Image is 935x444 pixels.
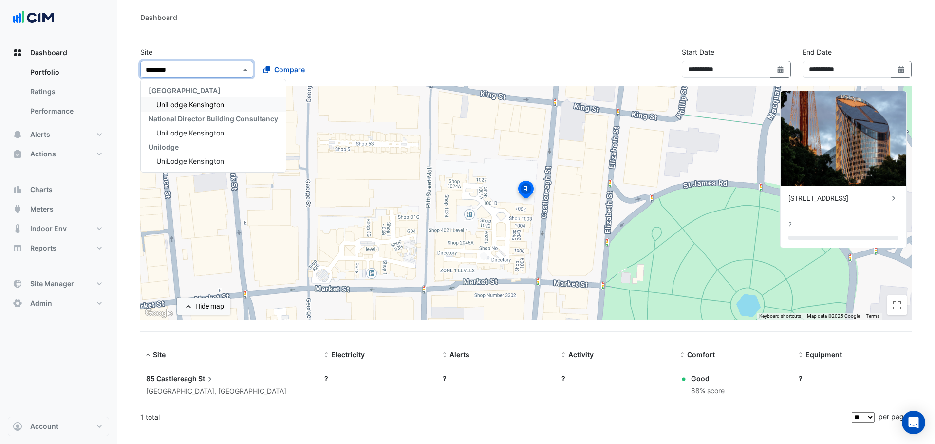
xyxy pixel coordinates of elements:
button: Keyboard shortcuts [759,313,801,320]
ng-dropdown-panel: Options list [140,79,286,173]
div: [STREET_ADDRESS] [788,193,889,204]
div: ? [788,220,792,230]
span: 85 Castlereagh [146,374,197,383]
div: [GEOGRAPHIC_DATA], [GEOGRAPHIC_DATA] [146,386,313,397]
span: Meters [30,204,54,214]
fa-icon: Select Date [776,65,785,74]
button: Hide map [177,298,230,315]
div: Good [691,373,725,384]
a: Open this area in Google Maps (opens a new window) [143,307,175,320]
span: [GEOGRAPHIC_DATA] [149,86,221,95]
span: Compare [274,64,305,75]
button: Compare [257,61,311,78]
button: Account [8,417,109,436]
a: Performance [22,101,109,121]
span: Site [153,350,166,359]
span: Actions [30,149,56,159]
app-icon: Site Manager [13,279,22,289]
span: Account [30,422,58,431]
span: St [198,373,215,384]
a: Ratings [22,82,109,101]
app-icon: Indoor Env [13,224,22,233]
span: Comfort [687,350,715,359]
button: Reports [8,238,109,258]
div: Dashboard [8,62,109,125]
button: Admin [8,293,109,313]
button: Toggle fullscreen view [887,295,907,315]
span: UniLodge Kensington [156,129,224,137]
span: Map data ©2025 Google [807,313,860,319]
img: Google [143,307,175,320]
span: UniLodge Kensington [156,100,224,109]
span: Electricity [331,350,365,359]
span: Admin [30,298,52,308]
button: Alerts [8,125,109,144]
img: site-pin-selected.svg [515,179,537,203]
div: Dashboard [140,12,177,22]
span: per page [879,412,908,421]
span: Equipment [805,350,842,359]
fa-icon: Select Date [897,65,906,74]
app-icon: Admin [13,298,22,308]
div: ? [799,373,906,384]
a: Portfolio [22,62,109,82]
div: ? [561,373,669,384]
span: Alerts [449,350,469,359]
button: Indoor Env [8,219,109,238]
span: National Director Building Consultancy [149,115,278,123]
a: Terms (opens in new tab) [866,313,879,319]
span: Unilodge [149,143,179,151]
button: Charts [8,180,109,199]
span: Indoor Env [30,224,67,233]
label: Site [140,47,152,57]
div: ? [324,373,431,384]
div: 88% score [691,386,725,397]
img: Company Logo [12,8,56,27]
label: Start Date [682,47,714,57]
button: Dashboard [8,43,109,62]
span: Reports [30,243,56,253]
button: Meters [8,199,109,219]
app-icon: Actions [13,149,22,159]
span: Charts [30,185,53,194]
div: Hide map [195,301,224,311]
app-icon: Alerts [13,130,22,139]
span: Activity [568,350,594,359]
span: Site Manager [30,279,74,289]
app-icon: Dashboard [13,48,22,58]
app-icon: Reports [13,243,22,253]
app-icon: Charts [13,185,22,194]
span: UniLodge Kensington [156,157,224,165]
div: 1 total [140,405,850,429]
button: Site Manager [8,274,109,293]
label: End Date [803,47,832,57]
button: Actions [8,144,109,164]
span: Dashboard [30,48,67,58]
img: 85 Castlereagh St [781,91,906,186]
div: ? [443,373,550,384]
app-icon: Meters [13,204,22,214]
span: Alerts [30,130,50,139]
div: Open Intercom Messenger [902,411,925,434]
